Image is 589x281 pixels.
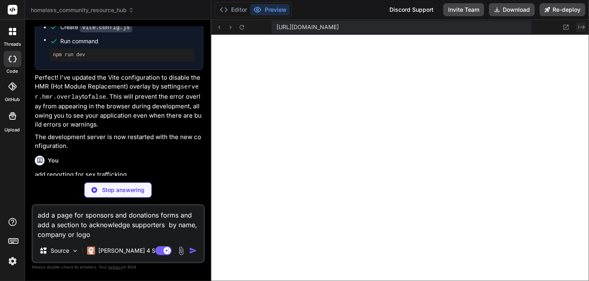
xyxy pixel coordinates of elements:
[176,246,186,256] img: attachment
[7,68,18,75] label: code
[276,23,339,31] span: [URL][DOMAIN_NAME]
[87,247,95,255] img: Claude 4 Sonnet
[5,127,20,133] label: Upload
[211,35,589,281] iframe: Preview
[35,170,203,180] p: add reporting for sex trafficking
[60,23,132,32] div: Create
[443,3,484,16] button: Invite Team
[385,3,438,16] div: Discord Support
[5,96,20,103] label: GitHub
[80,23,132,32] code: vite.config.js
[108,264,123,269] span: privacy
[250,4,290,15] button: Preview
[32,263,205,271] p: Always double-check its answers. Your in Bind
[88,94,106,101] code: false
[48,156,59,165] h6: You
[60,37,195,45] span: Run command
[489,3,535,16] button: Download
[33,205,204,239] textarea: add a page for sponsors and donations forms and add a section to acknowledge supporters by name, ...
[540,3,585,16] button: Re-deploy
[35,84,199,101] code: server.hmr.overlay
[4,41,21,48] label: threads
[53,52,191,58] pre: npm run dev
[72,247,79,254] img: Pick Models
[35,73,203,129] p: Perfect! I've updated the Vite configuration to disable the HMR (Hot Module Replacement) overlay ...
[6,254,19,268] img: settings
[98,247,159,255] p: [PERSON_NAME] 4 S..
[51,247,69,255] p: Source
[217,4,250,15] button: Editor
[189,247,197,255] img: icon
[102,186,145,194] p: Stop answering
[35,133,203,151] p: The development server is now restarted with the new configuration.
[31,6,134,14] span: homeless_community_resource_hub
